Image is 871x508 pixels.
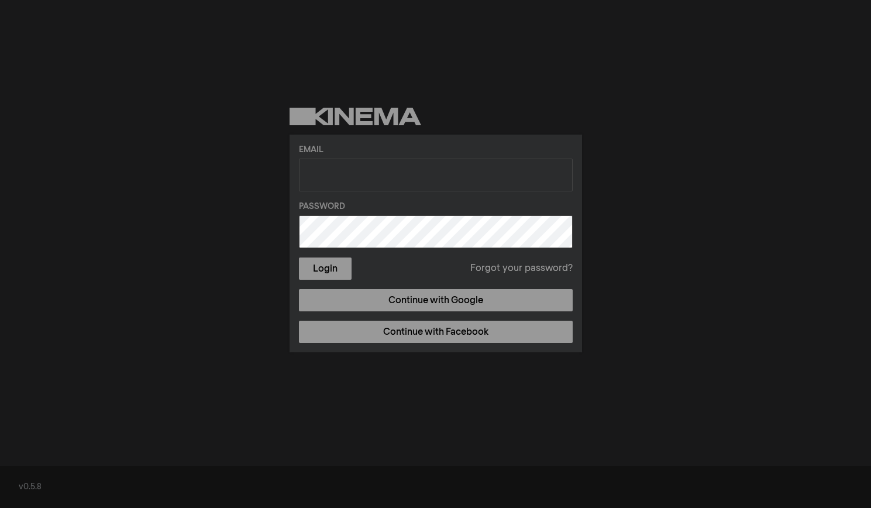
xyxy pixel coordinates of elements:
[470,262,573,276] a: Forgot your password?
[299,144,573,156] label: Email
[299,321,573,343] a: Continue with Facebook
[299,289,573,311] a: Continue with Google
[299,258,352,280] button: Login
[19,481,852,493] div: v0.5.8
[299,201,573,213] label: Password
